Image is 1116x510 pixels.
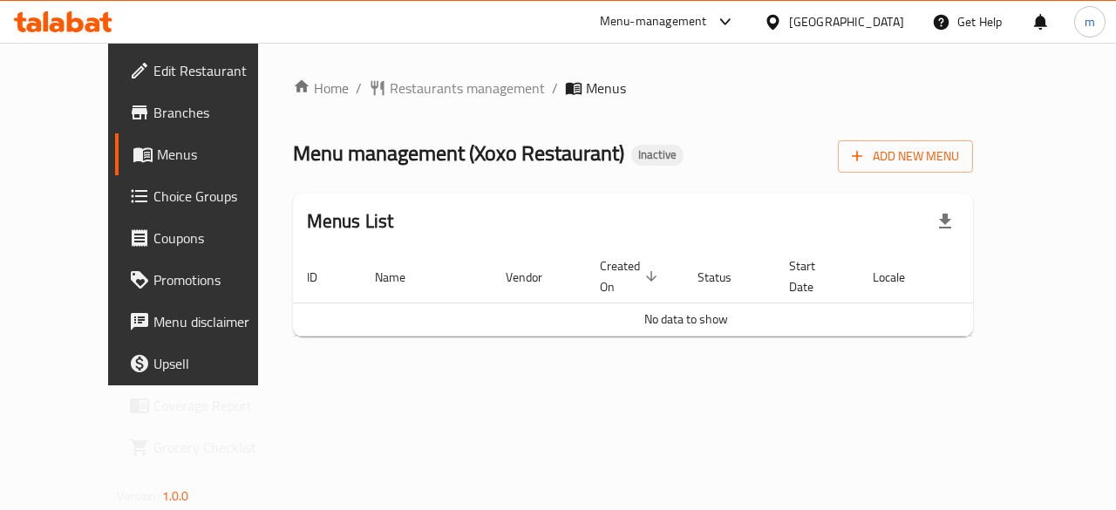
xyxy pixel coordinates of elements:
[293,78,349,99] a: Home
[157,144,281,165] span: Menus
[506,267,565,288] span: Vendor
[789,12,904,31] div: [GEOGRAPHIC_DATA]
[115,92,295,133] a: Branches
[293,133,624,173] span: Menu management ( Xoxo Restaurant )
[153,228,281,248] span: Coupons
[375,267,428,288] span: Name
[307,267,340,288] span: ID
[153,395,281,416] span: Coverage Report
[117,485,160,507] span: Version:
[307,208,394,235] h2: Menus List
[153,311,281,332] span: Menu disclaimer
[600,11,707,32] div: Menu-management
[153,437,281,458] span: Grocery Checklist
[115,50,295,92] a: Edit Restaurant
[644,308,728,330] span: No data to show
[115,217,295,259] a: Coupons
[631,145,684,166] div: Inactive
[153,269,281,290] span: Promotions
[153,102,281,123] span: Branches
[697,267,754,288] span: Status
[369,78,545,99] a: Restaurants management
[153,186,281,207] span: Choice Groups
[924,201,966,242] div: Export file
[600,255,663,297] span: Created On
[552,78,558,99] li: /
[115,175,295,217] a: Choice Groups
[586,78,626,99] span: Menus
[789,255,838,297] span: Start Date
[293,250,1079,337] table: enhanced table
[115,259,295,301] a: Promotions
[1085,12,1095,31] span: m
[115,301,295,343] a: Menu disclaimer
[115,133,295,175] a: Menus
[949,250,1079,303] th: Actions
[356,78,362,99] li: /
[873,267,928,288] span: Locale
[852,146,959,167] span: Add New Menu
[115,426,295,468] a: Grocery Checklist
[115,343,295,384] a: Upsell
[153,60,281,81] span: Edit Restaurant
[293,78,974,99] nav: breadcrumb
[162,485,189,507] span: 1.0.0
[390,78,545,99] span: Restaurants management
[631,147,684,162] span: Inactive
[838,140,973,173] button: Add New Menu
[153,353,281,374] span: Upsell
[115,384,295,426] a: Coverage Report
